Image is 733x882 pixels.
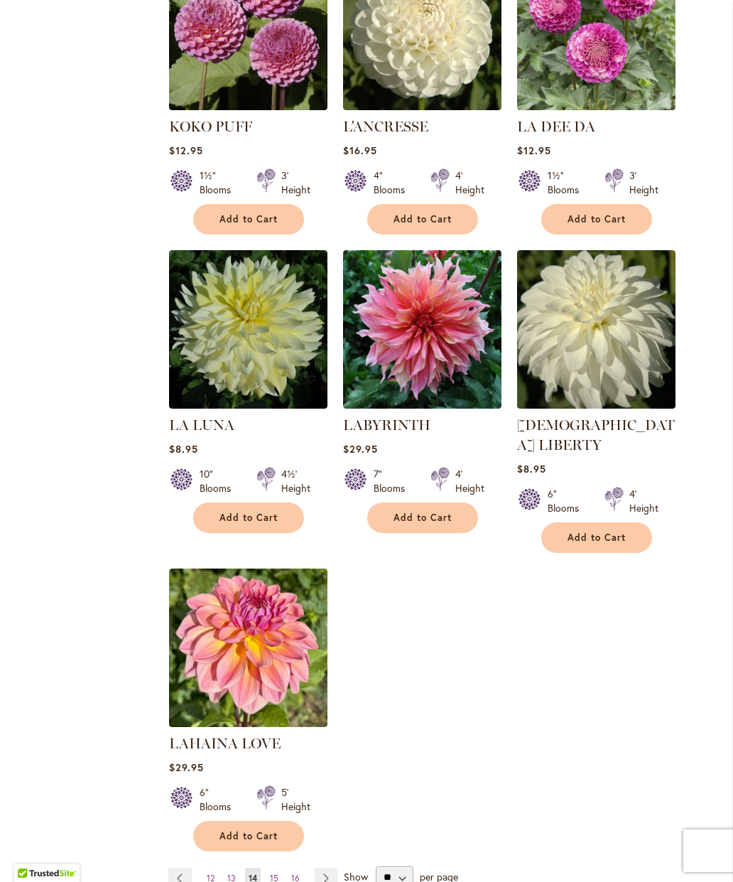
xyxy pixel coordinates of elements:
span: $8.95 [169,442,198,456]
button: Add to Cart [193,502,304,533]
a: LABYRINTH [343,416,430,434]
span: Add to Cart [219,830,278,842]
div: 4' Height [455,168,484,197]
a: La Dee Da [517,100,675,113]
div: 3' Height [281,168,310,197]
a: KOKO PUFF [169,100,327,113]
span: Add to Cart [219,213,278,225]
button: Add to Cart [367,204,478,235]
div: 5' Height [281,785,310,814]
span: Add to Cart [393,512,452,524]
div: 4' Height [629,487,658,515]
a: L'ANCRESSE [343,118,428,135]
a: KOKO PUFF [169,118,252,135]
span: $29.95 [343,442,378,456]
div: 6" Blooms [200,785,239,814]
span: $16.95 [343,144,377,157]
div: 1½" Blooms [548,168,587,197]
a: La Luna [169,398,327,412]
a: L'ANCRESSE [343,100,501,113]
button: Add to Cart [193,821,304,851]
span: $12.95 [517,144,551,157]
a: LAHAINA LOVE [169,735,281,752]
div: 1½" Blooms [200,168,239,197]
div: 7" Blooms [374,467,413,495]
span: Add to Cart [568,213,626,225]
span: Add to Cart [219,512,278,524]
iframe: Launch Accessibility Center [11,832,50,871]
a: LAHAINA LOVE [169,716,327,730]
button: Add to Cart [541,204,652,235]
img: Labyrinth [343,250,501,409]
div: 4' Height [455,467,484,495]
div: 4" Blooms [374,168,413,197]
img: LAHAINA LOVE [169,569,327,727]
a: LA DEE DA [517,118,595,135]
a: Labyrinth [343,398,501,412]
button: Add to Cart [541,522,652,553]
button: Add to Cart [193,204,304,235]
span: $29.95 [169,760,204,774]
span: Add to Cart [568,532,626,544]
div: 3' Height [629,168,658,197]
div: 10" Blooms [200,467,239,495]
img: LADY LIBERTY [517,250,675,409]
a: [DEMOGRAPHIC_DATA] LIBERTY [517,416,675,453]
a: LA LUNA [169,416,234,434]
div: 6" Blooms [548,487,587,515]
span: Add to Cart [393,213,452,225]
span: $12.95 [169,144,203,157]
div: 4½' Height [281,467,310,495]
a: LADY LIBERTY [517,398,675,412]
span: $8.95 [517,462,546,475]
img: La Luna [169,250,327,409]
button: Add to Cart [367,502,478,533]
